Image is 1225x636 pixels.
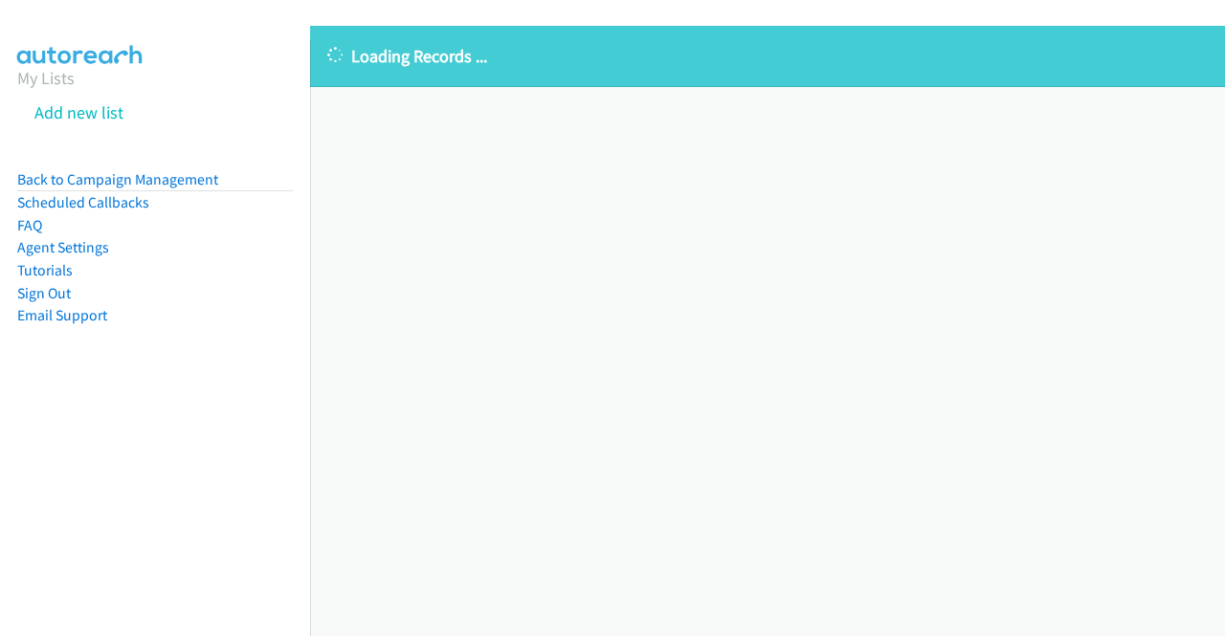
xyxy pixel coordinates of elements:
a: Scheduled Callbacks [17,193,149,211]
a: Add new list [34,101,123,123]
a: Email Support [17,306,107,324]
p: Loading Records ... [327,43,1208,69]
a: My Lists [17,67,75,89]
a: Tutorials [17,261,73,279]
a: FAQ [17,216,42,234]
a: Sign Out [17,284,71,302]
a: Agent Settings [17,238,109,256]
a: Back to Campaign Management [17,170,218,188]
